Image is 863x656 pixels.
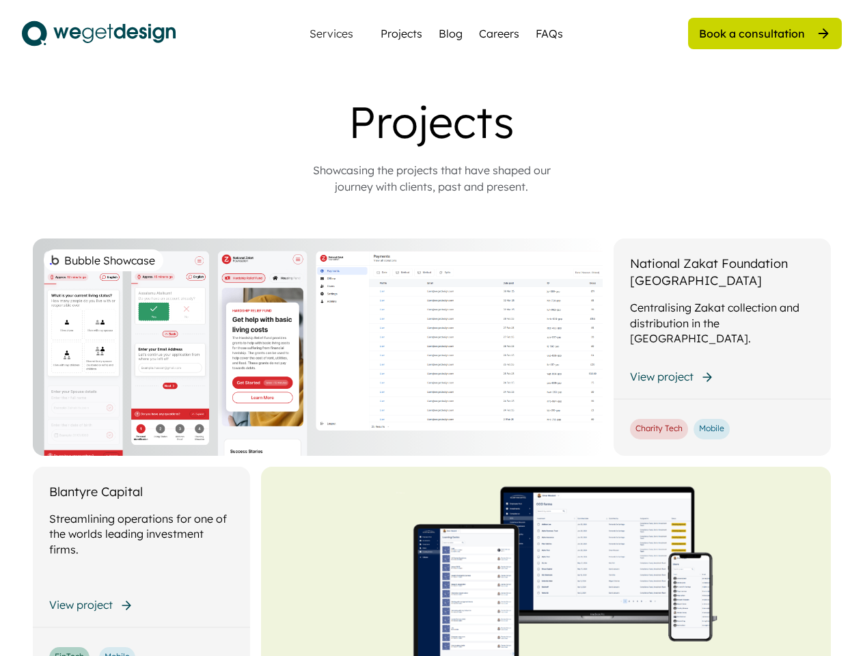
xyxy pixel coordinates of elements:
div: Streamlining operations for one of the worlds leading investment firms. [49,511,234,557]
a: Projects [381,25,422,42]
div: Projects [159,96,705,148]
div: Book a consultation [699,26,805,41]
a: Blog [439,25,463,42]
a: FAQs [536,25,563,42]
div: Services [304,28,359,39]
div: National Zakat Foundation [GEOGRAPHIC_DATA] [630,255,814,289]
div: Showcasing the projects that have shaped our journey with clients, past and present. [295,162,569,195]
div: Charity Tech [635,423,683,435]
a: Careers [479,25,519,42]
div: View project [630,369,694,384]
img: bubble%201.png [49,254,60,266]
div: Centralising Zakat collection and distribution in the [GEOGRAPHIC_DATA]. [630,300,814,346]
div: View project [49,597,113,612]
img: logo.svg [22,16,176,51]
div: Bubble Showcase [64,252,155,269]
div: Blantyre Capital [49,483,143,500]
div: Mobile [699,423,724,435]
